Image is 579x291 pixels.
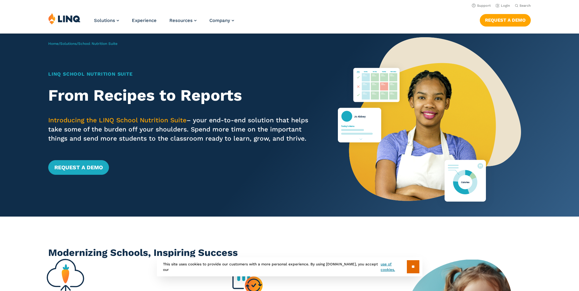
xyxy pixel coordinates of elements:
[48,116,314,143] p: – your end-to-end solution that helps take some of the burden off your shoulders. Spend more time...
[48,13,81,24] img: LINQ | K‑12 Software
[94,18,115,23] span: Solutions
[515,3,531,8] button: Open Search Bar
[169,18,197,23] a: Resources
[338,34,521,217] img: Nutrition Suite Launch
[381,261,407,272] a: use of cookies.
[48,246,531,260] h2: Modernizing Schools, Inspiring Success
[169,18,193,23] span: Resources
[496,4,510,8] a: Login
[60,41,77,46] a: Solutions
[480,13,531,26] nav: Button Navigation
[48,41,118,46] span: / /
[480,14,531,26] a: Request a Demo
[48,41,59,46] a: Home
[94,18,119,23] a: Solutions
[157,257,422,276] div: This site uses cookies to provide our customers with a more personal experience. By using [DOMAIN...
[48,86,314,105] h2: From Recipes to Reports
[48,70,314,78] h1: LINQ School Nutrition Suite
[48,160,109,175] a: Request a Demo
[472,4,491,8] a: Support
[94,13,234,33] nav: Primary Navigation
[132,18,157,23] a: Experience
[48,116,186,124] span: Introducing the LINQ School Nutrition Suite
[209,18,230,23] span: Company
[209,18,234,23] a: Company
[78,41,118,46] span: School Nutrition Suite
[519,4,531,8] span: Search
